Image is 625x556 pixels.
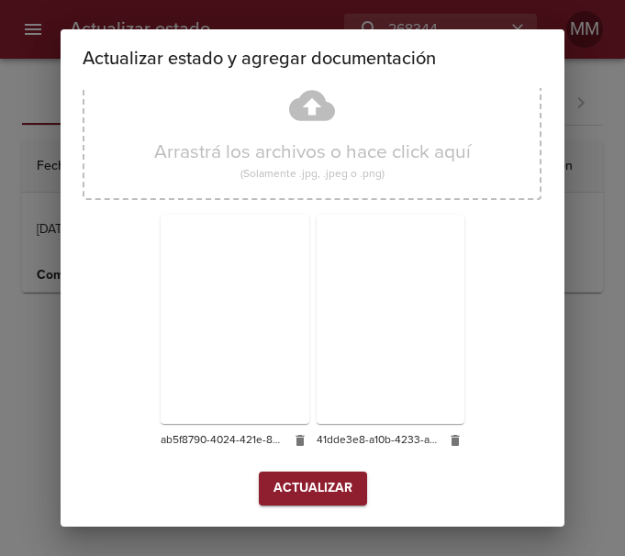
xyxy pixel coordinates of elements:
h2: Actualizar estado y agregar documentación [83,44,542,73]
span: 41dde3e8-a10b-4233-a460-1e5b2942661b.jpg [317,431,438,450]
button: Actualizar [259,472,367,506]
span: ab5f8790-4024-421e-8549-657ae759bba2.jpg [161,431,282,450]
span: Actualizar [273,477,352,500]
div: Arrastrá los archivos o hace click aquí(Solamente .jpg, .jpeg o .png) [83,59,541,200]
